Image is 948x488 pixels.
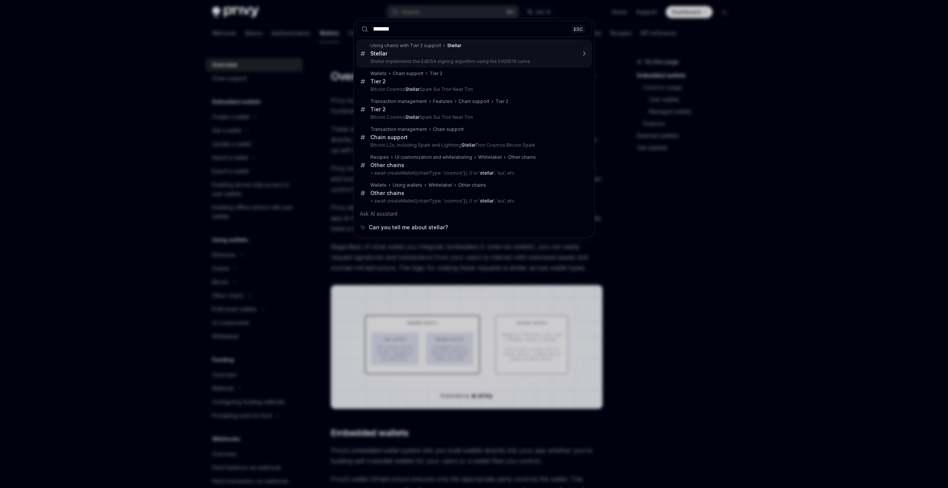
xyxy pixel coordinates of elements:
[393,71,424,77] div: Chain support
[370,106,386,113] div: Tier 2
[405,114,419,120] b: Stellar
[478,154,502,160] div: Whitelabel
[370,190,404,196] div: Other chains
[370,71,387,77] div: Wallets
[369,224,448,231] span: Can you tell me about stellar?
[356,207,592,221] div: Ask AI assistant
[395,154,472,160] div: UI customization and whitelabeling
[370,126,427,132] div: Transaction management
[462,142,475,148] b: Stellar
[370,58,576,64] p: Stellar implements the EdDSA signing algorithm using the Ed25519 curve.
[370,182,387,188] div: Wallets
[370,98,427,104] div: Transaction management
[433,126,464,132] div: Chain support
[433,98,453,104] div: Features
[370,50,387,57] b: Stellar
[572,25,585,33] div: ESC
[430,71,442,77] div: Tier 2
[495,98,508,104] div: Tier 2
[428,182,452,188] div: Whitelabel
[370,114,576,120] p: Bitcoin Cosmos Spark Sui Tron Near Ton
[370,86,576,92] p: Bitcoin Cosmos Spark Sui Tron Near Ton
[458,182,486,188] div: Other chains
[370,198,576,204] p: = await createWallet({chainType: 'cosmos'}); // or ' ', 'sui', etc.
[370,43,441,49] div: Using chains with Tier 2 support
[480,170,494,176] b: stellar
[447,43,462,48] b: Stellar
[393,182,422,188] div: Using wallets
[370,142,576,148] p: Bitcoin L2s, including Spark and Lightning Tron Cosmos Bitcoin Spark
[370,78,386,85] div: Tier 2
[459,98,489,104] div: Chain support
[480,198,494,204] b: stellar
[370,134,408,141] div: Chain support
[370,154,389,160] div: Recipes
[508,154,536,160] div: Other chains
[405,86,419,92] b: Stellar
[370,162,404,169] div: Other chains
[370,170,576,176] p: = await createWallet({chainType: 'cosmos'}); // or ' ', 'sui', etc.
